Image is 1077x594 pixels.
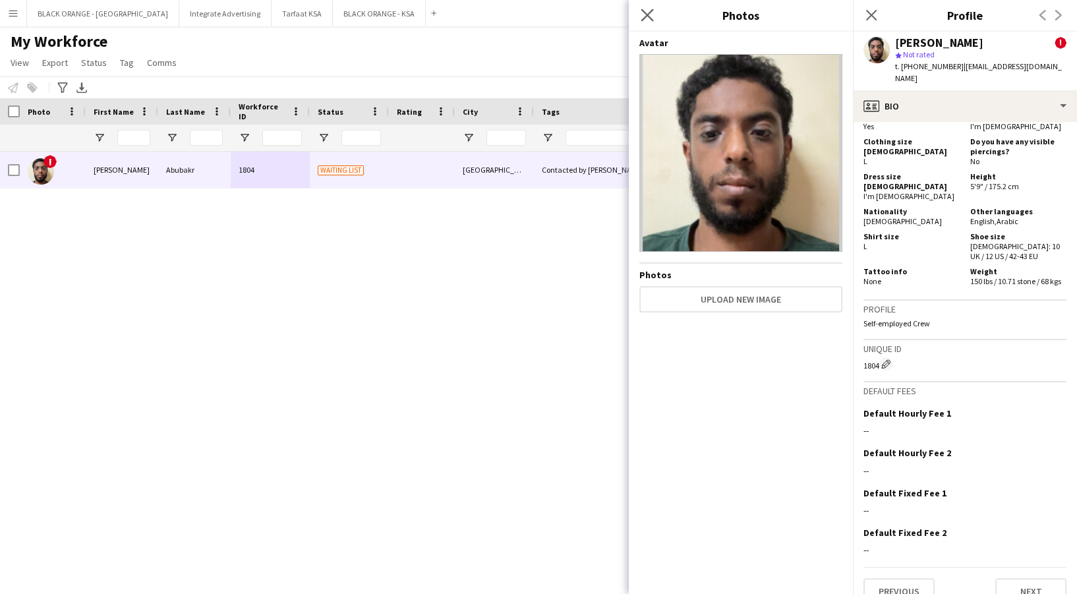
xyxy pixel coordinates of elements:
a: Export [37,54,73,71]
input: Last Name Filter Input [190,130,223,146]
app-action-btn: Export XLSX [74,80,90,96]
p: Self-employed Crew [863,318,1066,328]
h5: Nationality [863,206,960,216]
span: Tags [542,107,560,117]
button: Integrate Advertising [179,1,272,26]
span: I'm [DEMOGRAPHIC_DATA] [970,121,1061,131]
input: Status Filter Input [341,130,381,146]
div: [PERSON_NAME] [86,152,158,188]
input: City Filter Input [486,130,526,146]
div: Contacted by [PERSON_NAME] [534,152,695,188]
span: [DEMOGRAPHIC_DATA] [863,216,942,226]
a: Comms [142,54,182,71]
div: Abubakr [158,152,231,188]
span: Yes [863,121,874,131]
div: [PERSON_NAME] [895,37,983,49]
span: ! [44,155,57,168]
div: -- [863,504,1066,516]
h3: Unique ID [863,343,1066,355]
button: BLACK ORANGE - KSA [333,1,426,26]
a: Tag [115,54,139,71]
input: First Name Filter Input [117,130,150,146]
h3: Profile [863,303,1066,315]
span: Arabic [997,216,1018,226]
span: No [970,156,979,166]
h5: Weight [970,266,1066,276]
h3: Default fees [863,385,1066,397]
span: View [11,57,29,69]
span: Not rated [903,49,935,59]
span: Rating [397,107,422,117]
span: My Workforce [11,32,107,51]
span: Tag [120,57,134,69]
span: None [863,276,881,286]
h5: Dress size [DEMOGRAPHIC_DATA] [863,171,960,191]
h5: Tattoo info [863,266,960,276]
span: [DEMOGRAPHIC_DATA]: 10 UK / 12 US / 42-43 EU [970,241,1060,261]
app-action-btn: Advanced filters [55,80,71,96]
span: L [863,241,867,251]
button: Tarfaat KSA [272,1,333,26]
h5: Clothing size [DEMOGRAPHIC_DATA] [863,136,960,156]
button: Open Filter Menu [94,132,105,144]
h3: Default Fixed Fee 2 [863,527,946,539]
button: Open Filter Menu [318,132,330,144]
img: Mohamed Abubakr [28,158,54,185]
span: t. [PHONE_NUMBER] [895,61,964,71]
span: I'm [DEMOGRAPHIC_DATA] [863,191,954,201]
span: L [863,156,867,166]
h3: Profile [853,7,1077,24]
a: Status [76,54,112,71]
div: -- [863,425,1066,436]
div: 1804 [863,357,1066,371]
span: Comms [147,57,177,69]
span: 5'9" / 175.2 cm [970,181,1019,191]
h3: Default Hourly Fee 1 [863,407,951,419]
span: ! [1055,37,1066,49]
span: Status [318,107,343,117]
h5: Do you have any visible piercings? [970,136,1066,156]
input: Workforce ID Filter Input [262,130,302,146]
div: 1804 [231,152,310,188]
div: Bio [853,90,1077,122]
button: Open Filter Menu [166,132,178,144]
h5: Other languages [970,206,1066,216]
button: Open Filter Menu [239,132,250,144]
div: -- [863,544,1066,556]
span: First Name [94,107,134,117]
span: Export [42,57,68,69]
a: View [5,54,34,71]
h3: Photos [629,7,853,24]
span: Status [81,57,107,69]
span: Workforce ID [239,102,286,121]
span: Waiting list [318,165,364,175]
button: Open Filter Menu [463,132,475,144]
div: [GEOGRAPHIC_DATA] [455,152,534,188]
input: Tags Filter Input [566,130,687,146]
div: -- [863,465,1066,477]
h3: Default Fixed Fee 1 [863,487,946,499]
h5: Height [970,171,1066,181]
button: Upload new image [639,286,842,312]
span: City [463,107,478,117]
h4: Avatar [639,37,842,49]
h5: Shoe size [970,231,1066,241]
button: Open Filter Menu [542,132,554,144]
span: 150 lbs / 10.71 stone / 68 kgs [970,276,1061,286]
h3: Default Hourly Fee 2 [863,447,951,459]
span: Photo [28,107,50,117]
button: BLACK ORANGE - [GEOGRAPHIC_DATA] [27,1,179,26]
img: Crew avatar [639,54,842,252]
span: Last Name [166,107,205,117]
h5: Shirt size [863,231,960,241]
h4: Photos [639,269,842,281]
span: | [EMAIL_ADDRESS][DOMAIN_NAME] [895,61,1062,83]
span: English , [970,216,997,226]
